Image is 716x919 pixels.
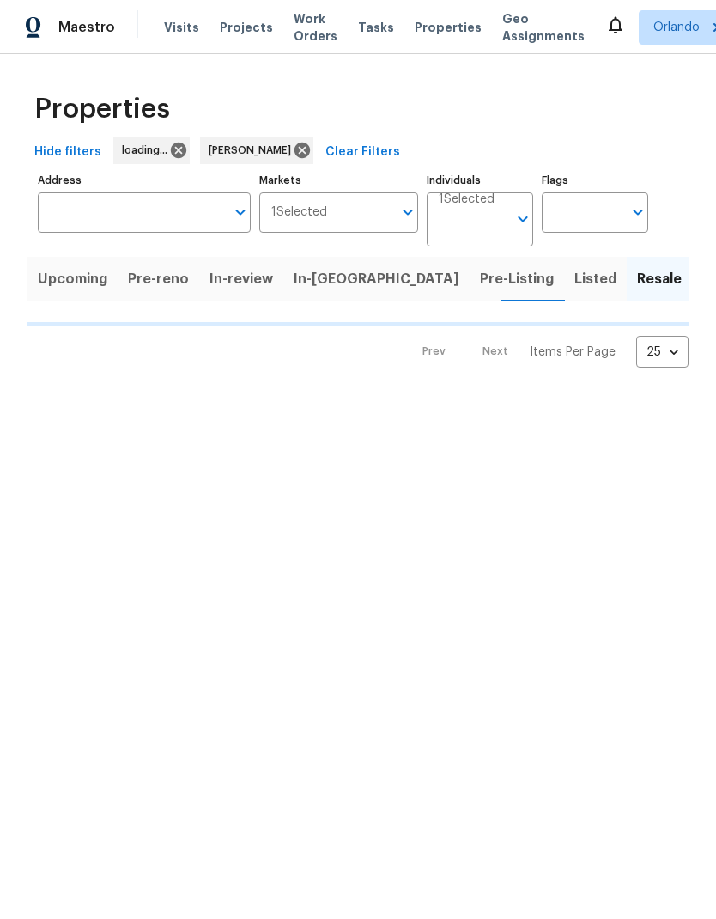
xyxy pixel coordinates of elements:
label: Address [38,175,251,186]
div: loading... [113,137,190,164]
span: loading... [122,142,174,159]
span: Maestro [58,19,115,36]
span: Listed [574,267,616,291]
span: In-review [209,267,273,291]
span: Visits [164,19,199,36]
span: Pre-Listing [480,267,554,291]
span: Resale [637,267,682,291]
div: [PERSON_NAME] [200,137,313,164]
span: Work Orders [294,10,337,45]
label: Flags [542,175,648,186]
span: 1 Selected [439,192,495,207]
label: Markets [259,175,419,186]
span: Properties [34,100,170,118]
span: 1 Selected [271,205,327,220]
span: Hide filters [34,142,101,163]
button: Open [626,200,650,224]
button: Open [228,200,252,224]
span: Pre-reno [128,267,189,291]
span: Geo Assignments [502,10,585,45]
span: Tasks [358,21,394,33]
span: Projects [220,19,273,36]
div: 25 [636,330,689,374]
button: Hide filters [27,137,108,168]
label: Individuals [427,175,533,186]
button: Open [396,200,420,224]
span: Clear Filters [325,142,400,163]
nav: Pagination Navigation [406,336,689,368]
button: Open [511,207,535,231]
span: Upcoming [38,267,107,291]
span: Orlando [653,19,700,36]
span: [PERSON_NAME] [209,142,298,159]
button: Clear Filters [319,137,407,168]
span: In-[GEOGRAPHIC_DATA] [294,267,459,291]
p: Items Per Page [530,344,616,361]
span: Properties [415,19,482,36]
